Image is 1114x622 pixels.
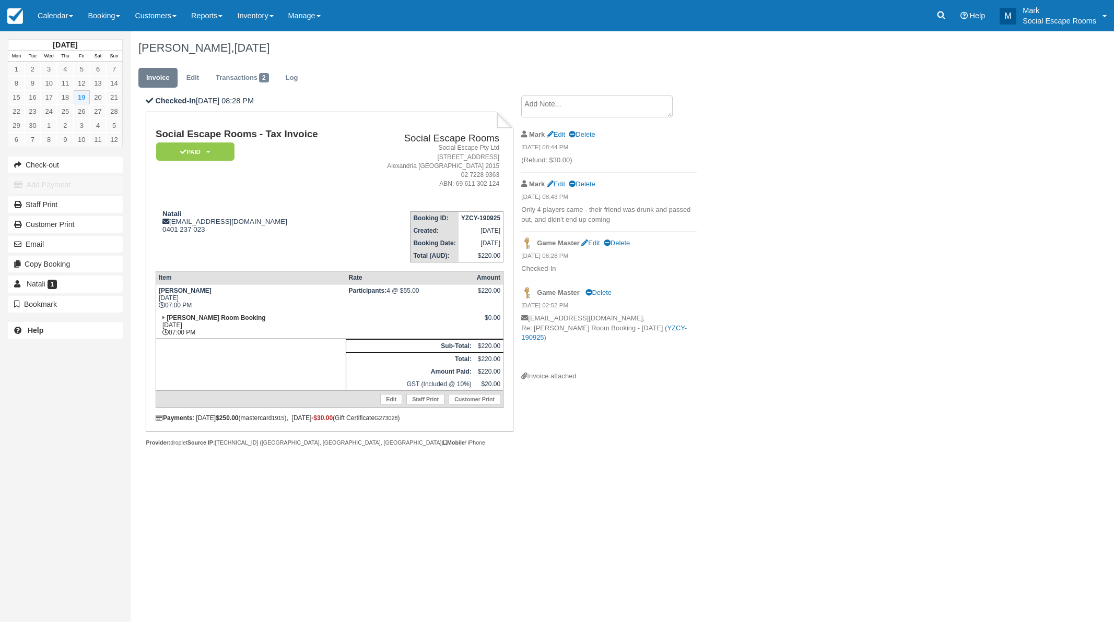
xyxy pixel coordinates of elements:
[8,133,25,147] a: 6
[53,41,77,49] strong: [DATE]
[311,414,333,422] span: -$30.00
[8,236,123,253] button: Email
[90,62,106,76] a: 6
[57,62,73,76] a: 4
[411,224,459,237] th: Created:
[521,155,697,165] p: (Refund: $30.00)
[529,130,545,138] strong: Mark
[8,76,25,90] a: 8
[41,118,57,133] a: 1
[8,322,123,339] a: Help
[8,216,123,233] a: Customer Print
[57,133,73,147] a: 9
[521,193,697,204] em: [DATE] 08:43 PM
[474,271,503,284] th: Amount
[90,104,106,118] a: 27
[25,51,41,62] th: Tue
[156,271,346,284] th: Item
[411,237,459,249] th: Booking Date:
[278,68,306,88] a: Log
[8,157,123,173] button: Check-out
[529,180,545,188] strong: Mark
[521,372,697,381] div: Invoice attached
[449,394,500,404] a: Customer Print
[156,142,231,161] a: Paid
[346,378,474,391] td: GST (Included @ 10%)
[156,142,234,161] em: Paid
[259,73,269,82] span: 2
[346,353,474,366] th: Total:
[477,287,500,303] div: $220.00
[167,314,265,321] strong: [PERSON_NAME] Room Booking
[474,378,503,391] td: $20.00
[569,130,595,138] a: Delete
[179,68,207,88] a: Edit
[41,62,57,76] a: 3
[1023,5,1096,16] p: Mark
[28,326,43,334] b: Help
[57,104,73,118] a: 25
[90,133,106,147] a: 11
[208,68,277,88] a: Transactions2
[74,133,90,147] a: 10
[346,271,474,284] th: Rate
[585,289,612,296] a: Delete
[346,365,474,378] th: Amount Paid:
[155,97,196,105] b: Checked-In
[537,239,579,247] strong: Game Master
[411,249,459,262] th: Total (AUD):
[346,284,474,312] td: 4 @ $55.00
[25,118,41,133] a: 30
[521,143,697,154] em: [DATE] 08:44 PM
[106,133,122,147] a: 12
[90,118,106,133] a: 4
[41,133,57,147] a: 8
[27,280,45,288] span: Natali
[159,287,212,294] strong: [PERSON_NAME]
[162,210,181,218] strong: Natali
[8,276,123,292] a: Natali 1
[8,90,25,104] a: 15
[74,62,90,76] a: 5
[604,239,630,247] a: Delete
[359,143,499,188] address: Social Escape Pty Ltd [STREET_ADDRESS] Alexandria [GEOGRAPHIC_DATA] 2015 02 7228 9363 ABN: 69 611...
[8,256,123,272] button: Copy Booking
[8,104,25,118] a: 22
[106,104,122,118] a: 28
[477,314,500,330] div: $0.00
[106,51,122,62] th: Sun
[474,340,503,353] td: $220.00
[521,301,697,313] em: [DATE] 02:52 PM
[521,314,697,372] p: [EMAIL_ADDRESS][DOMAIN_NAME], Re: [PERSON_NAME] Room Booking - [DATE] ( )
[90,90,106,104] a: 20
[346,340,474,353] th: Sub-Total:
[146,439,513,447] div: droplet [TECHNICAL_ID] ([GEOGRAPHIC_DATA], [GEOGRAPHIC_DATA], [GEOGRAPHIC_DATA]) / iPhone
[41,51,57,62] th: Wed
[106,118,122,133] a: 5
[960,12,968,19] i: Help
[138,68,178,88] a: Invoice
[234,41,269,54] span: [DATE]
[106,90,122,104] a: 21
[1000,8,1016,25] div: M
[8,51,25,62] th: Mon
[74,51,90,62] th: Fri
[106,76,122,90] a: 14
[547,130,565,138] a: Edit
[359,133,499,144] h2: Social Escape Rooms
[138,42,958,54] h1: [PERSON_NAME],
[7,8,23,24] img: checkfront-main-nav-mini-logo.png
[474,365,503,378] td: $220.00
[25,76,41,90] a: 9
[106,62,122,76] a: 7
[380,394,402,404] a: Edit
[57,51,73,62] th: Thu
[8,118,25,133] a: 29
[8,176,123,193] button: Add Payment
[146,439,170,446] strong: Provider:
[74,104,90,118] a: 26
[41,104,57,118] a: 24
[970,11,986,20] span: Help
[156,129,355,140] h1: Social Escape Rooms - Tax Invoice
[156,210,355,233] div: [EMAIL_ADDRESS][DOMAIN_NAME] 0401 237 023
